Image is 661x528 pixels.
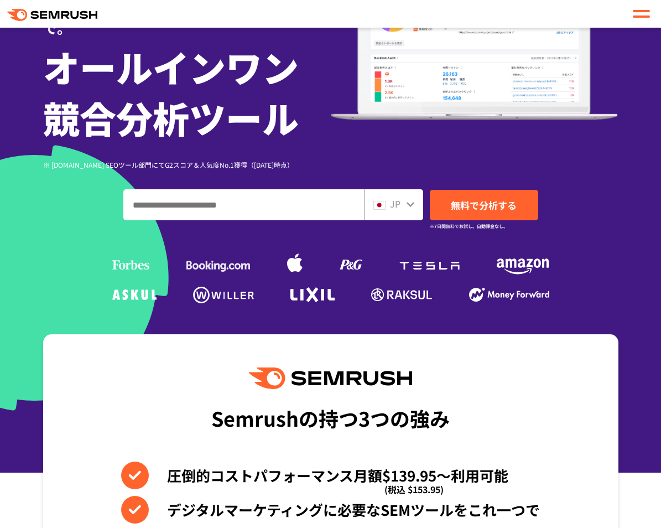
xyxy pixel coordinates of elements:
[211,397,450,438] div: Semrushの持つ3つの強み
[43,41,331,143] h1: オールインワン 競合分析ツール
[384,475,444,503] span: (税込 $153.95)
[249,367,412,389] img: Semrush
[451,198,517,212] span: 無料で分析する
[430,221,508,231] small: ※7日間無料でお試し。自動課金なし。
[390,197,400,210] span: JP
[121,496,540,524] li: デジタルマーケティングに必要なSEMツールをこれ一つで
[430,190,538,220] a: 無料で分析する
[43,159,331,170] div: ※ [DOMAIN_NAME] SEOツール部門にてG2スコア＆人気度No.1獲得（[DATE]時点）
[124,190,363,220] input: ドメイン、キーワードまたはURLを入力してください
[121,462,540,489] li: 圧倒的コストパフォーマンス月額$139.95〜利用可能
